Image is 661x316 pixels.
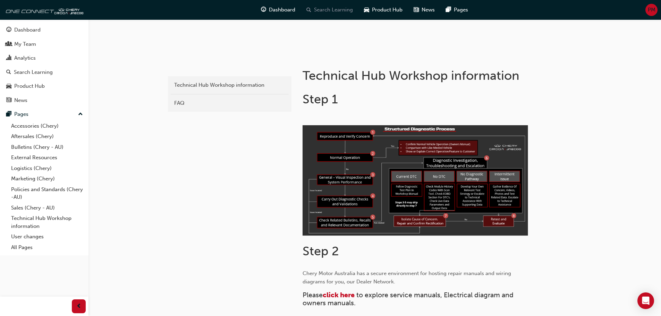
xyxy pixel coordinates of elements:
a: External Resources [8,152,86,163]
span: Pages [454,6,468,14]
div: My Team [14,40,36,48]
a: News [3,94,86,107]
button: Pages [3,108,86,121]
a: Technical Hub Workshop information [171,79,289,91]
a: click here [323,291,355,299]
a: All Pages [8,242,86,253]
span: Please [303,291,323,299]
div: Product Hub [14,82,45,90]
span: pages-icon [6,111,11,118]
div: Dashboard [14,26,41,34]
div: Technical Hub Workshop information [174,81,285,89]
a: guage-iconDashboard [255,3,301,17]
span: pages-icon [446,6,451,14]
a: Bulletins (Chery - AU) [8,142,86,153]
span: Step 1 [303,92,338,106]
span: Chery Motor Australia has a secure environment for hosting repair manuals and wiring diagrams for... [303,270,512,285]
span: people-icon [6,41,11,48]
span: News [422,6,435,14]
span: Product Hub [372,6,402,14]
h1: Technical Hub Workshop information [303,68,530,83]
span: search-icon [306,6,311,14]
a: pages-iconPages [440,3,474,17]
span: up-icon [78,110,83,119]
a: search-iconSearch Learning [301,3,358,17]
a: news-iconNews [408,3,440,17]
a: Marketing (Chery) [8,173,86,184]
span: car-icon [6,83,11,89]
a: car-iconProduct Hub [358,3,408,17]
a: My Team [3,38,86,51]
a: Aftersales (Chery) [8,131,86,142]
div: Pages [14,110,28,118]
a: FAQ [171,97,289,109]
span: car-icon [364,6,369,14]
span: PM [648,6,655,14]
a: Technical Hub Workshop information [8,213,86,231]
a: Search Learning [3,66,86,79]
a: Sales (Chery - AU) [8,203,86,213]
div: News [14,96,27,104]
div: Search Learning [14,68,53,76]
a: User changes [8,231,86,242]
div: Analytics [14,54,36,62]
span: prev-icon [76,302,82,311]
span: news-icon [6,97,11,104]
div: FAQ [174,99,285,107]
a: Dashboard [3,24,86,36]
span: chart-icon [6,55,11,61]
button: PM [645,4,658,16]
span: Search Learning [314,6,353,14]
span: search-icon [6,69,11,76]
a: Logistics (Chery) [8,163,86,174]
button: DashboardMy TeamAnalyticsSearch LearningProduct HubNews [3,22,86,108]
span: Dashboard [269,6,295,14]
a: Analytics [3,52,86,65]
span: to explore service manuals, Electrical diagram and owners manuals. [303,291,515,307]
span: Step 2 [303,244,339,258]
span: guage-icon [261,6,266,14]
a: Policies and Standards (Chery -AU) [8,184,86,203]
span: guage-icon [6,27,11,33]
span: news-icon [414,6,419,14]
a: Product Hub [3,80,86,93]
a: Accessories (Chery) [8,121,86,131]
div: Open Intercom Messenger [637,292,654,309]
img: oneconnect [3,3,83,17]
